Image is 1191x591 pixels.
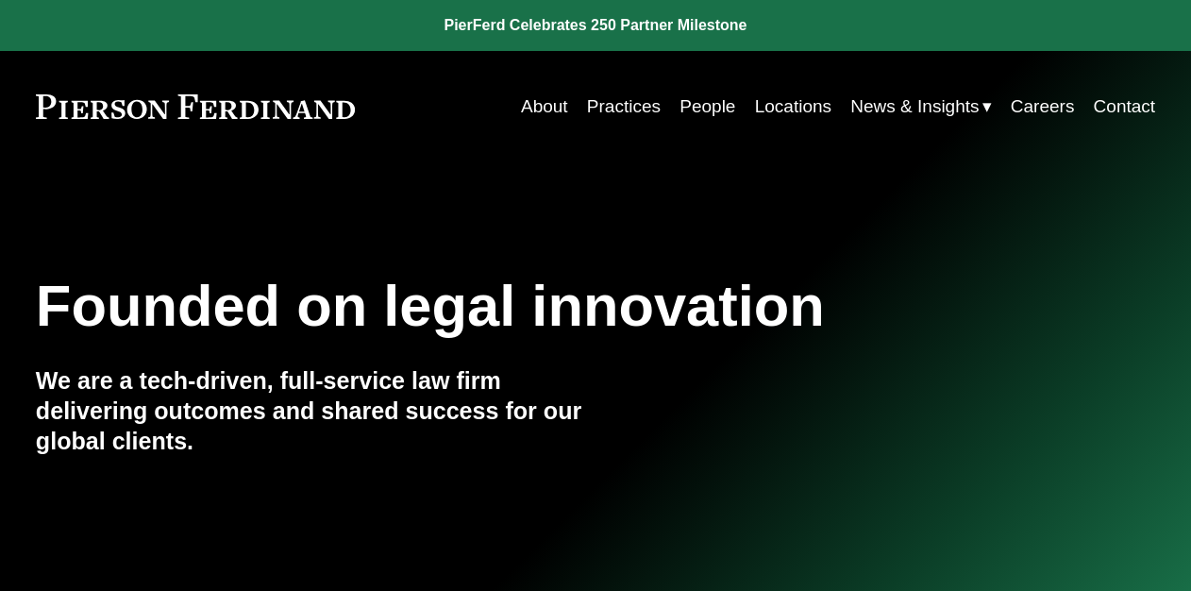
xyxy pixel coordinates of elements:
a: About [521,89,568,125]
a: folder dropdown [850,89,991,125]
a: Practices [587,89,661,125]
a: Contact [1094,89,1156,125]
a: Careers [1011,89,1075,125]
span: News & Insights [850,91,979,123]
h4: We are a tech-driven, full-service law firm delivering outcomes and shared success for our global... [36,366,595,456]
h1: Founded on legal innovation [36,273,969,339]
a: Locations [755,89,831,125]
a: People [679,89,735,125]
